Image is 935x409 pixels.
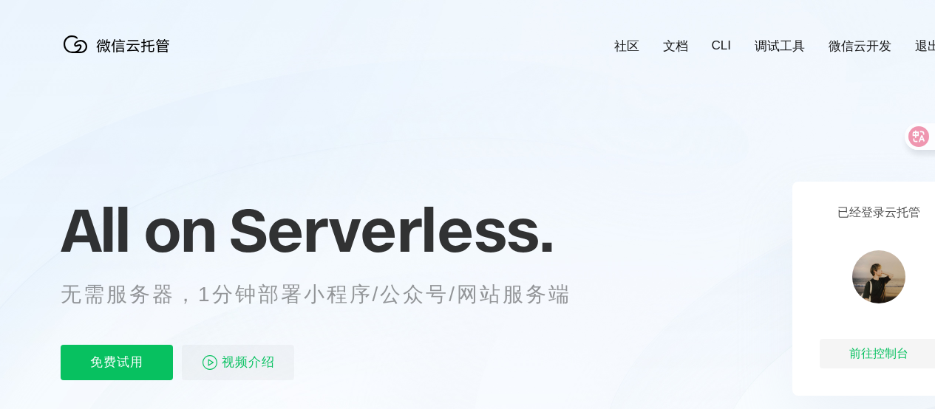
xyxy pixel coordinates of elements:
[61,30,179,59] img: 微信云托管
[755,38,805,55] a: 调试工具
[712,38,731,53] a: CLI
[229,193,554,267] span: Serverless.
[201,354,219,371] img: video_play.svg
[837,205,920,221] p: 已经登录云托管
[222,345,275,380] span: 视频介绍
[663,38,688,55] a: 文档
[61,345,173,380] p: 免费试用
[61,49,179,61] a: 微信云托管
[61,193,215,267] span: All on
[829,38,891,55] a: 微信云开发
[614,38,639,55] a: 社区
[61,280,599,309] p: 无需服务器，1分钟部署小程序/公众号/网站服务端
